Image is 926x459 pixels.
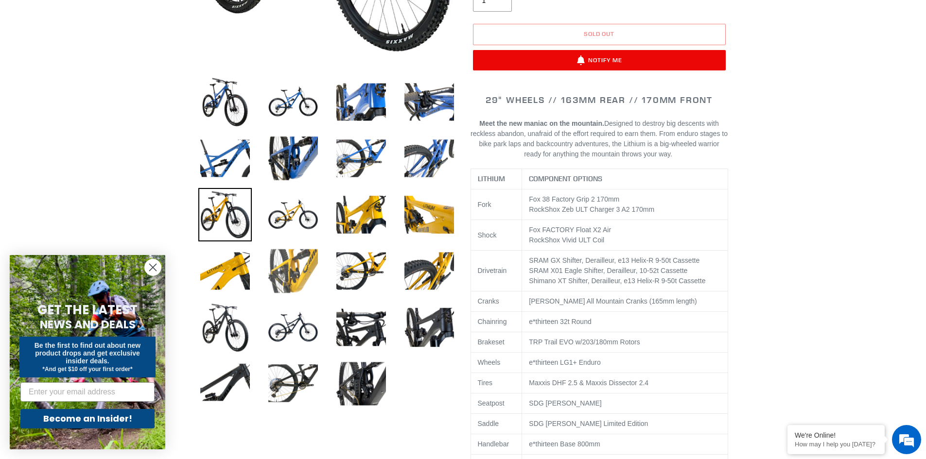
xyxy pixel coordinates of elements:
img: Load image into Gallery viewer, LITHIUM - Complete Bike [402,188,456,241]
td: e*thirteen LG1+ Enduro [522,353,728,373]
span: GET THE LATEST [37,301,138,319]
td: [PERSON_NAME] All Mountain Cranks (165mm length) [522,291,728,312]
img: Load image into Gallery viewer, LITHIUM - Complete Bike [334,357,388,410]
span: NEWS AND DEALS [40,317,136,332]
td: Cranks [471,291,522,312]
img: d_696896380_company_1647369064580_696896380 [31,49,55,73]
img: Load image into Gallery viewer, LITHIUM - Complete Bike [266,357,320,410]
span: . [670,150,672,158]
td: Handlebar [471,434,522,455]
img: Load image into Gallery viewer, LITHIUM - Complete Bike [266,132,320,185]
td: Saddle [471,414,522,434]
img: Load image into Gallery viewer, LITHIUM - Complete Bike [334,301,388,354]
img: Load image into Gallery viewer, LITHIUM - Complete Bike [266,244,320,298]
td: Tires [471,373,522,393]
span: From enduro stages to bike park laps and backcountry adventures, the Lithium is a big-wheeled war... [479,130,728,158]
span: *And get $10 off your first order* [42,366,132,373]
img: Load image into Gallery viewer, LITHIUM - Complete Bike [198,132,252,185]
td: Drivetrain [471,251,522,291]
button: Close dialog [144,259,161,276]
img: Load image into Gallery viewer, LITHIUM - Complete Bike [266,301,320,354]
img: Load image into Gallery viewer, LITHIUM - Complete Bike [402,244,456,298]
input: Enter your email address [20,382,155,402]
span: Zeb ULT Charger 3 A2 170 [562,205,643,213]
td: Chainring [471,312,522,332]
b: Meet the new maniac on the mountain. [479,119,604,127]
p: How may I help you today? [795,441,877,448]
img: Load image into Gallery viewer, LITHIUM - Complete Bike [334,244,388,298]
span: 29" WHEELS // 163mm REAR // 170mm FRONT [486,94,713,105]
td: TRP Trail EVO w/203/180mm Rotors [522,332,728,353]
td: e*thirteen Base 800mm [522,434,728,455]
span: Be the first to find out about new product drops and get exclusive insider deals. [35,341,141,365]
img: Load image into Gallery viewer, LITHIUM - Complete Bike [402,301,456,354]
img: Load image into Gallery viewer, LITHIUM - Complete Bike [402,132,456,185]
td: Shock [471,220,522,251]
td: RockShox mm [522,189,728,220]
td: Seatpost [471,393,522,414]
th: LITHIUM [471,169,522,189]
button: Notify Me [473,50,726,70]
span: We're online! [56,122,134,221]
span: Designed to destroy big descents with reckless abandon, unafraid of the effort required to earn t... [471,119,728,158]
img: Load image into Gallery viewer, LITHIUM - Complete Bike [334,132,388,185]
td: Fork [471,189,522,220]
div: Minimize live chat window [159,5,183,28]
textarea: Type your message and hit 'Enter' [5,265,185,299]
img: Load image into Gallery viewer, LITHIUM - Complete Bike [198,301,252,354]
img: Load image into Gallery viewer, LITHIUM - Complete Bike [198,75,252,129]
div: Chat with us now [65,54,178,67]
td: Maxxis DHF 2.5 & Maxxis Dissector 2.4 [522,373,728,393]
img: Load image into Gallery viewer, LITHIUM - Complete Bike [198,188,252,241]
img: Load image into Gallery viewer, LITHIUM - Complete Bike [198,244,252,298]
img: Load image into Gallery viewer, LITHIUM - Complete Bike [402,75,456,129]
button: Become an Insider! [20,409,155,428]
img: Load image into Gallery viewer, LITHIUM - Complete Bike [334,188,388,241]
span: Sold out [584,30,615,37]
th: COMPONENT OPTIONS [522,169,728,189]
img: Load image into Gallery viewer, LITHIUM - Complete Bike [198,357,252,410]
div: Navigation go back [11,53,25,68]
img: Load image into Gallery viewer, LITHIUM - Complete Bike [334,75,388,129]
div: We're Online! [795,431,877,439]
td: Wheels [471,353,522,373]
button: Sold out [473,24,726,45]
td: Fox FACTORY Float X2 Air RockShox Vivid ULT Coil [522,220,728,251]
img: Load image into Gallery viewer, LITHIUM - Complete Bike [266,75,320,129]
td: Brakeset [471,332,522,353]
td: SDG [PERSON_NAME] [522,393,728,414]
img: Load image into Gallery viewer, LITHIUM - Complete Bike [266,188,320,241]
span: Fox 38 Factory Grip 2 170mm [529,195,619,203]
td: SDG [PERSON_NAME] Limited Edition [522,414,728,434]
td: SRAM GX Shifter, Derailleur, e13 Helix-R 9-50t Cassette SRAM X01 Eagle Shifter, Derailleur, 10-52... [522,251,728,291]
td: e*thirteen 32t Round [522,312,728,332]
